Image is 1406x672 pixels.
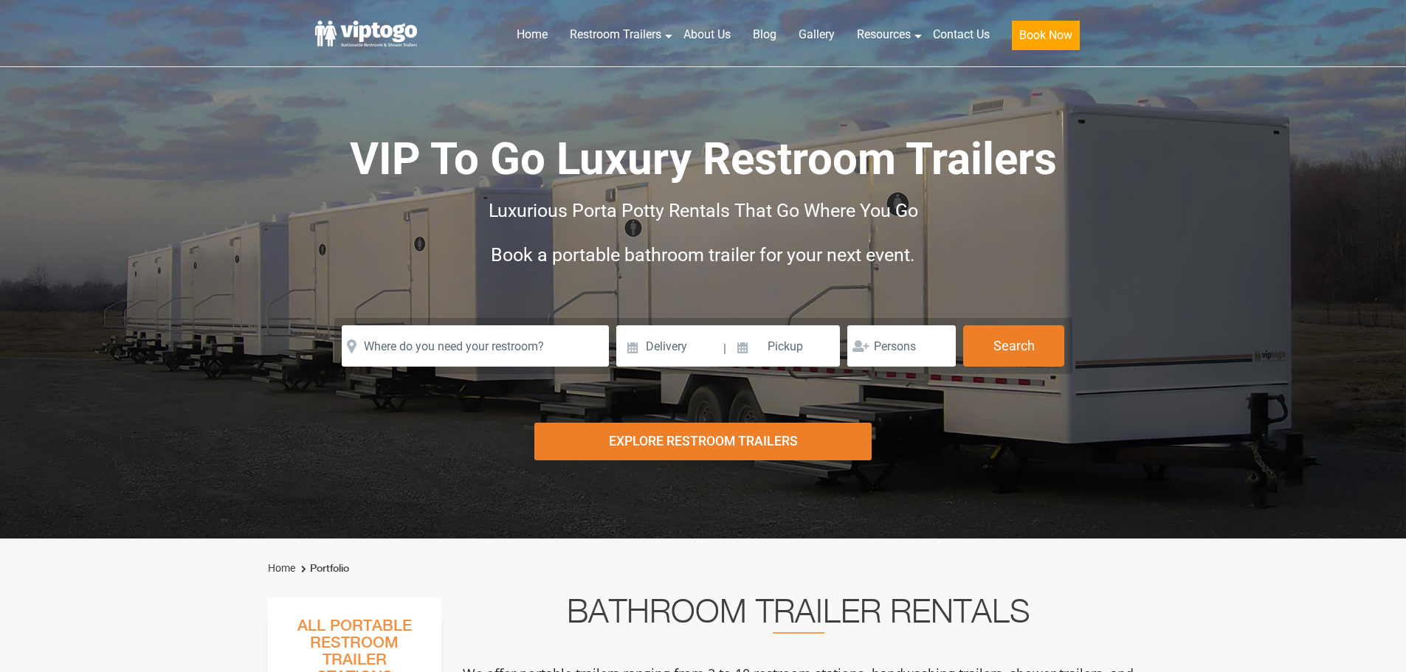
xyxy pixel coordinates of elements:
input: Delivery [616,325,722,367]
a: Gallery [788,18,846,51]
a: Home [506,18,559,51]
a: Blog [742,18,788,51]
div: Explore Restroom Trailers [534,423,872,460]
a: About Us [672,18,742,51]
a: Book Now [1001,18,1091,59]
span: Book a portable bathroom trailer for your next event. [491,244,915,266]
button: Book Now [1012,21,1080,50]
span: VIP To Go Luxury Restroom Trailers [350,133,1057,185]
h2: Bathroom Trailer Rentals [461,598,1136,634]
input: Where do you need your restroom? [342,325,609,367]
span: Luxurious Porta Potty Rentals That Go Where You Go [489,200,918,221]
li: Portfolio [297,560,349,578]
a: Contact Us [922,18,1001,51]
span: | [723,325,726,373]
button: Search [963,325,1064,367]
input: Persons [847,325,956,367]
a: Resources [846,18,922,51]
input: Pickup [728,325,841,367]
a: Home [268,562,295,574]
a: Restroom Trailers [559,18,672,51]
